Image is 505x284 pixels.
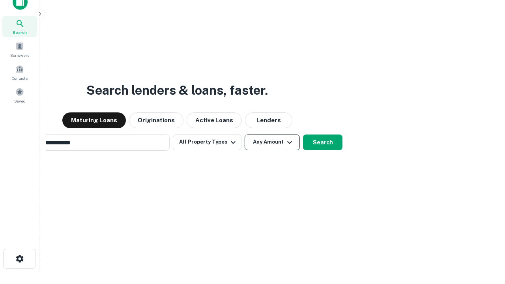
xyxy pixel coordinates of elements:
span: Contacts [12,75,28,81]
button: Maturing Loans [62,112,126,128]
h3: Search lenders & loans, faster. [86,81,268,100]
button: Lenders [245,112,292,128]
button: All Property Types [173,135,241,150]
a: Contacts [2,62,37,83]
span: Search [13,29,27,35]
button: Any Amount [245,135,300,150]
button: Originations [129,112,183,128]
button: Search [303,135,342,150]
iframe: Chat Widget [466,221,505,259]
span: Borrowers [10,52,29,58]
button: Active Loans [187,112,242,128]
a: Search [2,16,37,37]
span: Saved [14,98,26,104]
a: Saved [2,84,37,106]
a: Borrowers [2,39,37,60]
